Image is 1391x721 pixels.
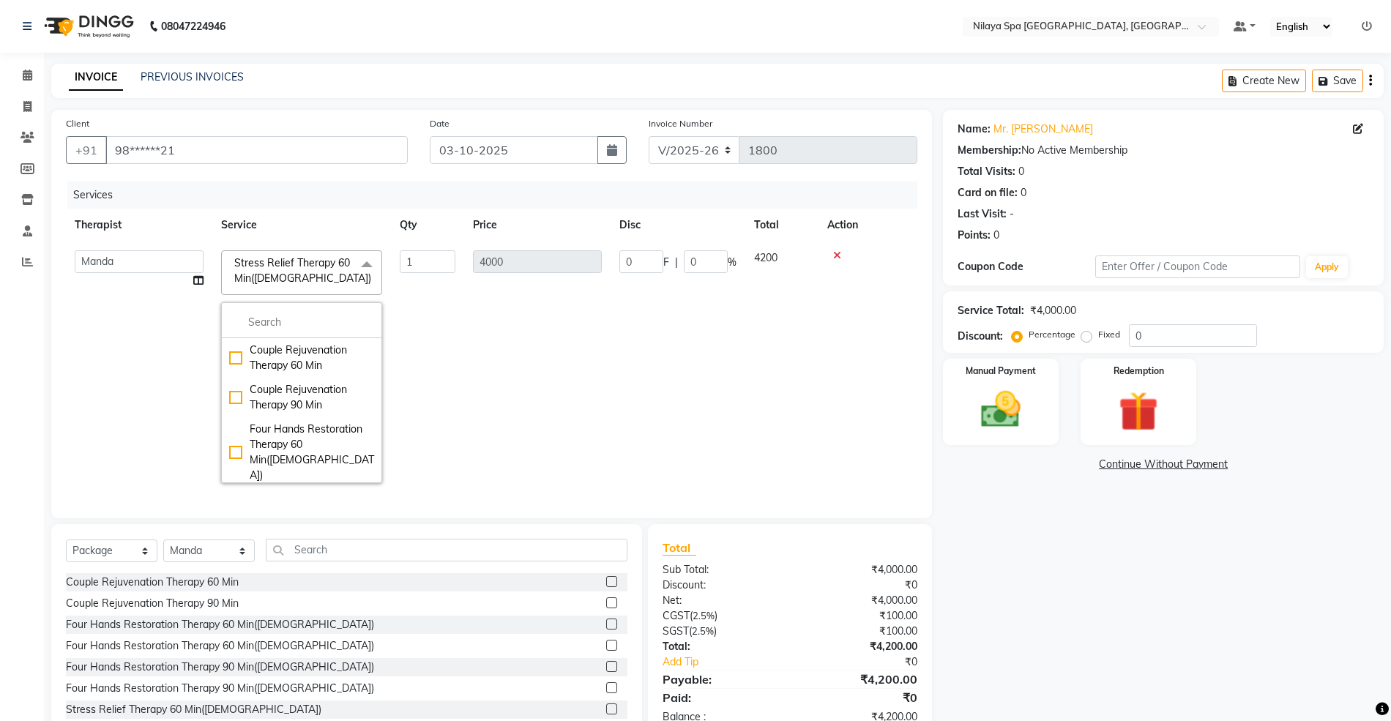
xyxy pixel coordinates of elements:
div: ₹4,000.00 [1030,303,1076,318]
div: Sub Total: [652,562,790,578]
div: Couple Rejuvenation Therapy 60 Min [66,575,239,590]
th: Action [818,209,917,242]
span: 2.5% [693,610,715,621]
div: Card on file: [958,185,1018,201]
span: SGST [663,624,689,638]
div: 0 [1018,164,1024,179]
div: ₹4,200.00 [790,639,928,654]
div: Total Visits: [958,164,1015,179]
div: Four Hands Restoration Therapy 60 Min([DEMOGRAPHIC_DATA]) [229,422,374,483]
div: 0 [993,228,999,243]
div: ₹4,000.00 [790,593,928,608]
span: F [663,255,669,270]
div: Four Hands Restoration Therapy 60 Min([DEMOGRAPHIC_DATA]) [66,617,374,632]
span: | [675,255,678,270]
div: Four Hands Restoration Therapy 90 Min([DEMOGRAPHIC_DATA]) [66,660,374,675]
div: Name: [958,122,991,137]
div: Coupon Code [958,259,1094,274]
div: Service Total: [958,303,1024,318]
div: ₹4,200.00 [790,670,928,688]
button: Save [1312,70,1363,92]
div: 0 [1021,185,1026,201]
div: ₹4,000.00 [790,562,928,578]
div: Last Visit: [958,206,1007,222]
div: Discount: [958,329,1003,344]
div: Paid: [652,689,790,706]
button: Apply [1306,256,1348,278]
input: multiselect-search [229,315,374,330]
label: Client [66,117,89,130]
div: Couple Rejuvenation Therapy 90 Min [229,382,374,413]
a: Add Tip [652,654,813,670]
span: 4200 [754,251,777,264]
label: Manual Payment [966,365,1036,378]
div: ₹100.00 [790,624,928,639]
th: Qty [391,209,464,242]
div: ₹0 [790,578,928,593]
button: Create New [1222,70,1306,92]
th: Therapist [66,209,212,242]
div: Points: [958,228,991,243]
div: Couple Rejuvenation Therapy 90 Min [66,596,239,611]
div: - [1010,206,1014,222]
div: ( ) [652,624,790,639]
label: Date [430,117,450,130]
input: Enter Offer / Coupon Code [1095,255,1301,278]
div: ₹0 [790,689,928,706]
a: Continue Without Payment [946,457,1381,472]
span: CGST [663,609,690,622]
th: Total [745,209,818,242]
a: INVOICE [69,64,123,91]
span: Total [663,540,696,556]
div: Four Hands Restoration Therapy 90 Min([DEMOGRAPHIC_DATA]) [66,681,374,696]
label: Redemption [1114,365,1164,378]
div: Total: [652,639,790,654]
span: 2.5% [692,625,714,637]
img: _cash.svg [969,386,1033,433]
div: Couple Rejuvenation Therapy 60 Min [229,343,374,373]
div: Services [67,182,928,209]
div: Membership: [958,143,1021,158]
div: ₹100.00 [790,608,928,624]
div: No Active Membership [958,143,1369,158]
a: Mr. [PERSON_NAME] [993,122,1093,137]
label: Fixed [1098,328,1120,341]
div: Net: [652,593,790,608]
b: 08047224946 [161,6,225,47]
th: Service [212,209,391,242]
div: Discount: [652,578,790,593]
div: ₹0 [813,654,929,670]
img: _gift.svg [1106,386,1171,436]
a: PREVIOUS INVOICES [141,70,244,83]
div: ( ) [652,608,790,624]
span: % [728,255,736,270]
div: Four Hands Restoration Therapy 60 Min([DEMOGRAPHIC_DATA]) [66,638,374,654]
label: Percentage [1029,328,1075,341]
img: logo [37,6,138,47]
button: +91 [66,136,107,164]
a: x [371,272,378,285]
input: Search by Name/Mobile/Email/Code [105,136,408,164]
input: Search [266,539,627,561]
span: Stress Relief Therapy 60 Min([DEMOGRAPHIC_DATA]) [234,256,371,285]
div: Stress Relief Therapy 60 Min([DEMOGRAPHIC_DATA]) [66,702,321,717]
div: Payable: [652,670,790,688]
label: Invoice Number [649,117,712,130]
th: Price [464,209,611,242]
th: Disc [611,209,745,242]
